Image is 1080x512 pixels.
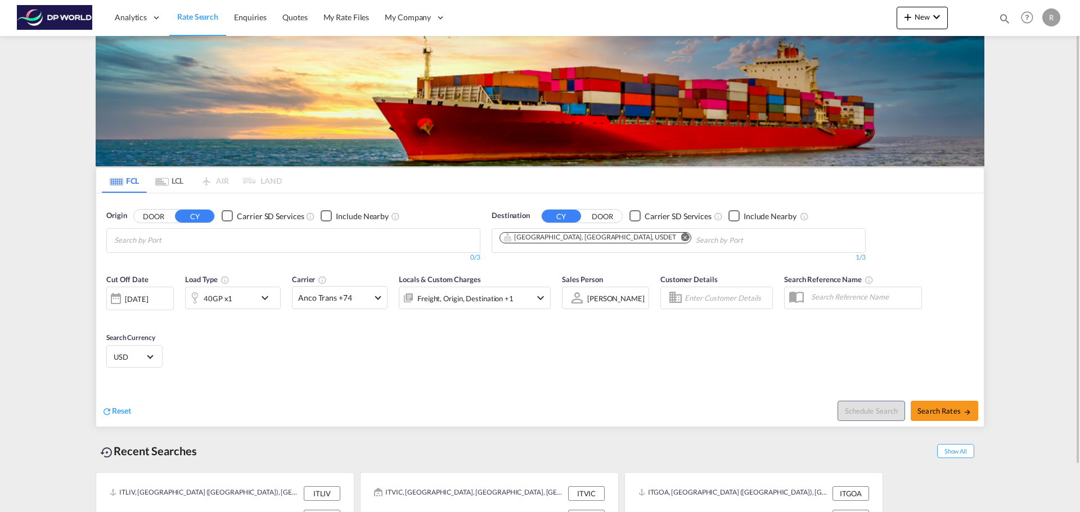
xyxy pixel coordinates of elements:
[112,348,156,365] md-select: Select Currency: $ USDUnited States Dollar
[106,309,115,324] md-datepicker: Select
[385,12,431,23] span: My Company
[645,211,712,222] div: Carrier SD Services
[832,486,869,501] div: ITGOA
[897,7,948,29] button: icon-plus 400-fgNewicon-chevron-down
[583,210,622,223] button: DOOR
[234,12,267,22] span: Enquiries
[204,291,232,306] div: 40GP x1
[503,233,678,242] div: Press delete to remove this chip.
[114,352,145,362] span: USD
[112,229,226,250] md-chips-wrap: Chips container with autocompletion. Enter the text area, type text to search, and then use the u...
[125,294,148,304] div: [DATE]
[534,291,547,305] md-icon: icon-chevron-down
[542,210,581,223] button: CY
[399,275,481,284] span: Locals & Custom Charges
[304,486,340,501] div: ITLIV
[258,291,277,305] md-icon: icon-chevron-down
[185,287,281,309] div: 40GP x1icon-chevron-down
[1018,8,1042,28] div: Help
[106,210,127,221] span: Origin
[674,233,691,244] button: Remove
[220,275,229,284] md-icon: icon-information-outline
[106,287,174,310] div: [DATE]
[744,211,796,222] div: Include Nearby
[417,291,514,306] div: Freight Origin Destination Dock Stuffing
[998,12,1011,29] div: icon-magnify
[568,486,605,501] div: ITVIC
[838,401,905,421] button: Note: By default Schedule search will only considerorigin ports, destination ports and cut off da...
[1042,8,1060,26] div: R
[110,486,301,501] div: ITLIV, Livorno (Leghorn), Italy, Southern Europe, Europe
[638,486,830,501] div: ITGOA, Genova (Genoa), Italy, Southern Europe, Europe
[901,12,943,21] span: New
[134,210,173,223] button: DOOR
[102,168,282,193] md-pagination-wrapper: Use the left and right arrow keys to navigate between tabs
[714,212,723,221] md-icon: Unchecked: Search for CY (Container Yard) services for all selected carriers.Checked : Search for...
[237,211,304,222] div: Carrier SD Services
[102,406,112,416] md-icon: icon-refresh
[562,275,603,284] span: Sales Person
[292,275,327,284] span: Carrier
[901,10,915,24] md-icon: icon-plus 400-fg
[399,287,551,309] div: Freight Origin Destination Dock Stuffingicon-chevron-down
[930,10,943,24] md-icon: icon-chevron-down
[503,233,676,242] div: Detroit, MI, USDET
[660,275,717,284] span: Customer Details
[805,288,921,305] input: Search Reference Name
[911,401,978,421] button: Search Ratesicon-arrow-right
[282,12,307,22] span: Quotes
[185,275,229,284] span: Load Type
[115,12,147,23] span: Analytics
[498,229,807,250] md-chips-wrap: Chips container. Use arrow keys to select chips.
[685,289,769,306] input: Enter Customer Details
[96,36,984,166] img: LCL+%26+FCL+BACKGROUND.png
[964,408,971,416] md-icon: icon-arrow-right
[114,232,221,250] input: Chips input.
[492,210,530,221] span: Destination
[1018,8,1037,27] span: Help
[306,212,315,221] md-icon: Unchecked: Search for CY (Container Yard) services for all selected carriers.Checked : Search for...
[106,275,148,284] span: Cut Off Date
[917,406,971,415] span: Search Rates
[937,444,974,458] span: Show All
[336,211,389,222] div: Include Nearby
[318,275,327,284] md-icon: The selected Trucker/Carrierwill be displayed in the rate results If the rates are from another f...
[102,168,147,193] md-tab-item: FCL
[391,212,400,221] md-icon: Unchecked: Ignores neighbouring ports when fetching rates.Checked : Includes neighbouring ports w...
[629,210,712,222] md-checkbox: Checkbox No Ink
[222,210,304,222] md-checkbox: Checkbox No Ink
[998,12,1011,25] md-icon: icon-magnify
[100,446,114,459] md-icon: icon-backup-restore
[147,168,192,193] md-tab-item: LCL
[106,253,480,262] div: 0/3
[728,210,796,222] md-checkbox: Checkbox No Ink
[865,275,874,284] md-icon: Your search will be saved by the below given name
[374,486,565,501] div: ITVIC, Vicenza, Italy, Southern Europe, Europe
[96,193,984,427] div: OriginDOOR CY Checkbox No InkUnchecked: Search for CY (Container Yard) services for all selected ...
[96,438,201,464] div: Recent Searches
[586,290,646,306] md-select: Sales Person: Ruth Vega
[112,406,131,415] span: Reset
[17,5,93,30] img: c08ca190194411f088ed0f3ba295208c.png
[696,232,803,250] input: Chips input.
[177,12,218,21] span: Rate Search
[102,405,131,418] div: icon-refreshReset
[800,212,809,221] md-icon: Unchecked: Ignores neighbouring ports when fetching rates.Checked : Includes neighbouring ports w...
[175,210,214,223] button: CY
[784,275,874,284] span: Search Reference Name
[587,294,645,303] div: [PERSON_NAME]
[492,253,866,262] div: 1/3
[106,333,155,342] span: Search Currency
[298,292,371,303] span: Anco Trans +74
[321,210,389,222] md-checkbox: Checkbox No Ink
[323,12,370,22] span: My Rate Files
